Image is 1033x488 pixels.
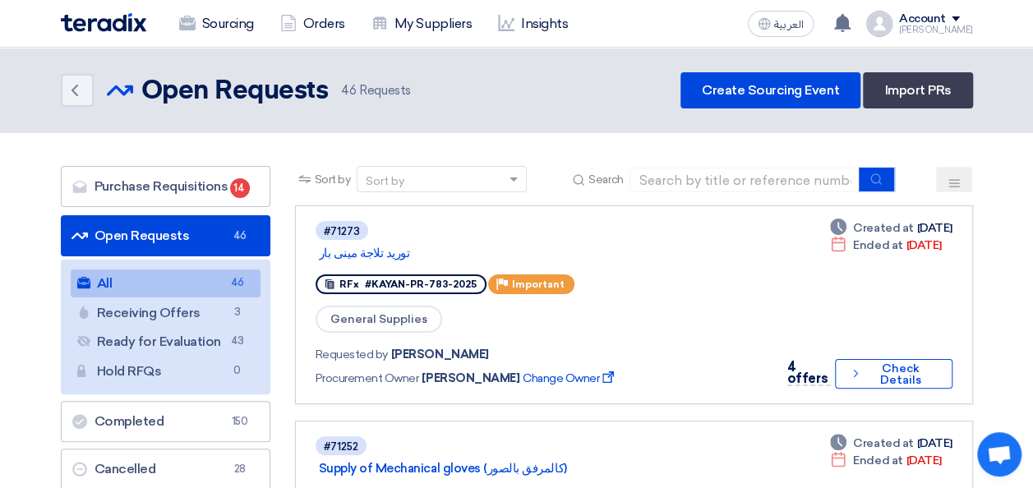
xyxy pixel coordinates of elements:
[316,370,419,387] span: Procurement Owner
[830,452,941,469] div: [DATE]
[830,237,941,254] div: [DATE]
[680,72,860,108] a: Create Sourcing Event
[899,25,973,35] div: [PERSON_NAME]
[366,173,404,190] div: Sort by
[228,362,247,380] span: 0
[422,370,519,387] span: [PERSON_NAME]
[774,19,804,30] span: العربية
[787,359,828,386] span: 4 offers
[71,357,261,385] a: Hold RFQs
[512,279,565,290] span: Important
[316,306,442,333] span: General Supplies
[341,81,410,100] span: Requests
[523,370,617,387] span: Change Owner
[853,219,913,237] span: Created at
[230,413,250,430] span: 150
[853,237,902,254] span: Ended at
[141,75,329,108] h2: Open Requests
[71,299,261,327] a: Receiving Offers
[748,11,814,37] button: العربية
[391,346,489,363] span: [PERSON_NAME]
[61,166,270,207] a: Purchase Requisitions14
[230,461,250,477] span: 28
[61,13,146,32] img: Teradix logo
[319,246,730,260] a: توريد تلاجة مينى بار
[267,6,358,42] a: Orders
[977,432,1021,476] div: Open chat
[830,219,952,237] div: [DATE]
[341,83,356,98] span: 46
[629,168,860,192] input: Search by title or reference number
[365,279,477,290] span: #KAYAN-PR-783-2025
[61,215,270,256] a: Open Requests46
[71,269,261,297] a: All
[228,333,247,350] span: 43
[485,6,581,42] a: Insights
[61,401,270,442] a: Completed150
[230,228,250,244] span: 46
[230,178,250,198] span: 14
[315,171,351,188] span: Sort by
[71,328,261,356] a: Ready for Evaluation
[358,6,485,42] a: My Suppliers
[228,274,247,292] span: 46
[866,11,892,37] img: profile_test.png
[339,279,359,290] span: RFx
[166,6,267,42] a: Sourcing
[319,461,730,476] a: Supply of Mechanical gloves (كالمرفق بالصور)
[853,435,913,452] span: Created at
[835,359,952,389] button: Check Details
[899,12,946,26] div: Account
[588,171,623,188] span: Search
[316,346,388,363] span: Requested by
[324,441,358,452] div: #71252
[853,452,902,469] span: Ended at
[228,304,247,321] span: 3
[863,72,972,108] a: Import PRs
[324,226,360,237] div: #71273
[830,435,952,452] div: [DATE]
